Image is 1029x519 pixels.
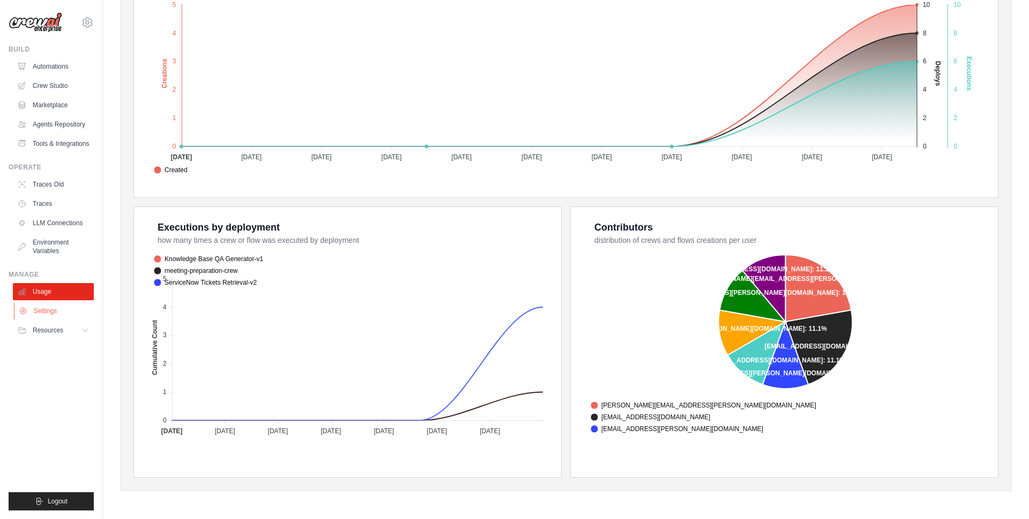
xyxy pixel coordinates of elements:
[923,1,930,9] tspan: 10
[923,114,927,122] tspan: 2
[163,331,167,339] tspan: 3
[953,86,957,93] tspan: 4
[163,388,167,396] tspan: 1
[13,77,94,94] a: Crew Studio
[161,427,183,435] tspan: [DATE]
[154,278,257,287] span: ServiceNow Tickets Retrieval-v2
[154,254,263,264] span: Knowledge Base QA Generator-v1
[427,427,447,435] tspan: [DATE]
[154,165,188,175] span: Created
[13,116,94,133] a: Agents Repository
[9,163,94,172] div: Operate
[594,235,985,246] dt: distribution of crews and flows creations per user
[173,114,176,122] tspan: 1
[14,302,95,320] a: Settings
[163,303,167,311] tspan: 4
[451,153,472,161] tspan: [DATE]
[241,153,262,161] tspan: [DATE]
[965,56,973,91] text: Executions
[13,97,94,114] a: Marketplace
[953,143,957,150] tspan: 0
[321,427,341,435] tspan: [DATE]
[48,497,68,506] span: Logout
[382,153,402,161] tspan: [DATE]
[163,275,167,283] tspan: 5
[923,143,927,150] tspan: 0
[9,45,94,54] div: Build
[13,283,94,300] a: Usage
[13,214,94,232] a: LLM Connections
[953,1,961,9] tspan: 10
[154,266,238,276] span: meeting-preparation-crew
[173,57,176,65] tspan: 3
[268,427,288,435] tspan: [DATE]
[934,61,942,86] text: Deploys
[9,270,94,279] div: Manage
[13,58,94,75] a: Automations
[374,427,394,435] tspan: [DATE]
[13,322,94,339] button: Resources
[480,427,500,435] tspan: [DATE]
[591,412,710,422] span: [EMAIL_ADDRESS][DOMAIN_NAME]
[872,153,892,161] tspan: [DATE]
[163,360,167,367] tspan: 2
[13,234,94,259] a: Environment Variables
[13,135,94,152] a: Tools & Integrations
[923,57,927,65] tspan: 6
[13,195,94,212] a: Traces
[173,1,176,9] tspan: 5
[33,326,63,335] span: Resources
[953,57,957,65] tspan: 6
[591,401,816,410] span: [PERSON_NAME][EMAIL_ADDRESS][PERSON_NAME][DOMAIN_NAME]
[662,153,682,161] tspan: [DATE]
[923,29,927,37] tspan: 8
[215,427,235,435] tspan: [DATE]
[158,220,280,235] div: Executions by deployment
[311,153,332,161] tspan: [DATE]
[173,86,176,93] tspan: 2
[9,12,62,33] img: Logo
[158,235,548,246] dt: how many times a crew or flow was executed by deployment
[594,220,653,235] div: Contributors
[953,114,957,122] tspan: 2
[591,436,763,446] span: [PERSON_NAME][EMAIL_ADDRESS][DOMAIN_NAME]
[923,86,927,93] tspan: 4
[592,153,612,161] tspan: [DATE]
[163,417,167,424] tspan: 0
[170,153,192,161] tspan: [DATE]
[173,143,176,150] tspan: 0
[521,153,542,161] tspan: [DATE]
[953,29,957,37] tspan: 8
[9,492,94,510] button: Logout
[802,153,822,161] tspan: [DATE]
[13,176,94,193] a: Traces Old
[732,153,752,161] tspan: [DATE]
[173,29,176,37] tspan: 4
[161,58,168,88] text: Creations
[151,320,159,375] text: Cumulative Count
[591,424,763,434] span: [EMAIL_ADDRESS][PERSON_NAME][DOMAIN_NAME]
